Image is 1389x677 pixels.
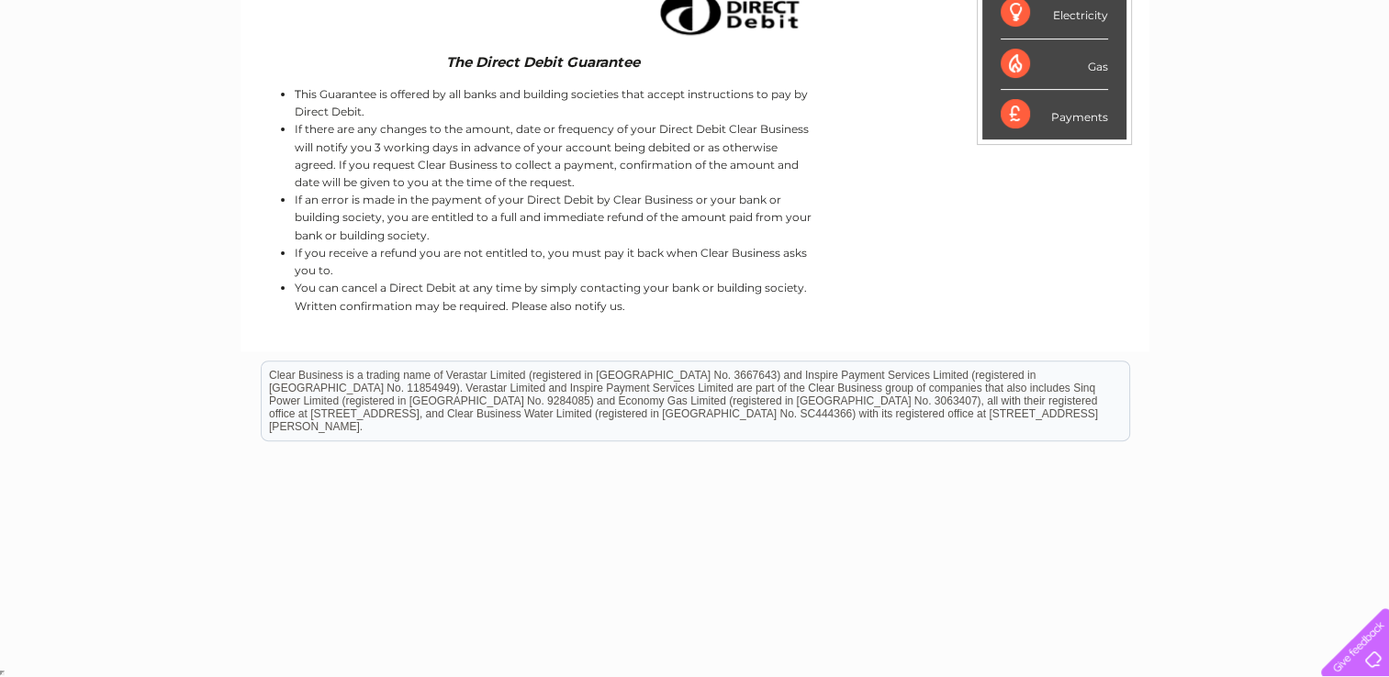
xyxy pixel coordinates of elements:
[1001,39,1108,90] div: Gas
[262,10,1129,89] div: Clear Business is a trading name of Verastar Limited (registered in [GEOGRAPHIC_DATA] No. 3667643...
[1328,78,1372,92] a: Log out
[295,244,815,279] li: If you receive a refund you are not entitled to, you must pay it back when Clear Business asks yo...
[295,120,815,191] li: If there are any changes to the amount, date or frequency of your Direct Debit Clear Business wil...
[1066,78,1101,92] a: Water
[295,279,815,314] li: You can cancel a Direct Debit at any time by simply contacting your bank or building society. Wri...
[1229,78,1256,92] a: Blog
[295,191,815,244] li: If an error is made in the payment of your Direct Debit by Clear Business or your bank or buildin...
[295,85,815,120] li: This Guarantee is offered by all banks and building societies that accept instructions to pay by ...
[1163,78,1218,92] a: Telecoms
[1267,78,1312,92] a: Contact
[258,50,815,74] td: The Direct Debit Guarantee
[1001,90,1108,139] div: Payments
[1112,78,1152,92] a: Energy
[1043,9,1170,32] a: 0333 014 3131
[49,48,142,104] img: logo.png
